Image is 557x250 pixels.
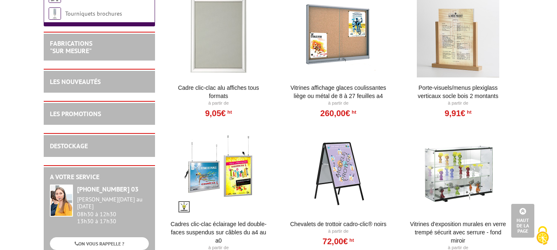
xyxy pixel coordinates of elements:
[50,185,73,217] img: widget-service.jpg
[444,111,471,116] a: 9,91€HT
[532,225,553,246] img: Cookies (fenêtre modale)
[287,228,389,235] p: À partir de
[50,39,92,55] a: FABRICATIONS"Sur Mesure"
[205,111,232,116] a: 9,05€HT
[168,100,270,107] p: À partir de
[65,10,122,17] a: Tourniquets brochures
[320,111,356,116] a: 260,00€HT
[348,237,354,243] sup: HT
[77,185,139,193] strong: [PHONE_NUMBER] 03
[50,173,149,181] h2: A votre service
[50,77,101,86] a: LES NOUVEAUTÉS
[322,239,354,244] a: 72,00€HT
[226,109,232,115] sup: HT
[77,196,149,210] div: [PERSON_NAME][DATE] au [DATE]
[168,84,270,100] a: Cadre Clic-Clac Alu affiches tous formats
[407,220,509,245] a: Vitrines d'exposition murales en verre trempé sécurit avec serrure - fond miroir
[465,109,471,115] sup: HT
[168,220,270,245] a: Cadres clic-clac éclairage LED double-faces suspendus sur câbles du A4 au A0
[287,100,389,107] p: À partir de
[50,110,101,118] a: LES PROMOTIONS
[528,222,557,250] button: Cookies (fenêtre modale)
[511,204,534,238] a: Haut de la page
[287,84,389,100] a: Vitrines affichage glaces coulissantes liège ou métal de 8 à 27 feuilles A4
[50,237,149,250] a: ON VOUS RAPPELLE ?
[407,100,509,107] p: À partir de
[49,7,61,20] img: Tourniquets brochures
[77,196,149,224] div: 08h30 à 12h30 13h30 à 17h30
[350,109,356,115] sup: HT
[50,142,88,150] a: DESTOCKAGE
[407,84,509,100] a: Porte-Visuels/Menus Plexiglass Verticaux Socle Bois 2 Montants
[287,220,389,228] a: Chevalets de trottoir Cadro-Clic® Noirs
